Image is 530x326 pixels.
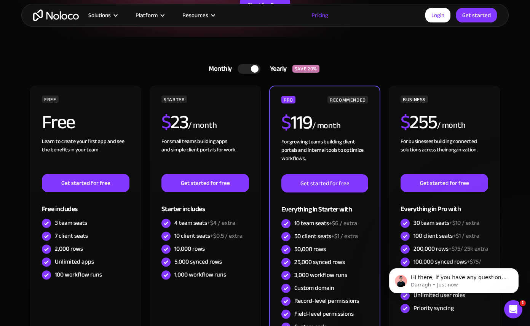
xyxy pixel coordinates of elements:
[188,119,217,132] div: / month
[413,232,479,240] div: 100 client seats
[425,8,450,22] a: Login
[294,219,357,227] div: 10 team seats
[302,10,338,20] a: Pricing
[207,217,235,229] span: +$4 / extra
[331,231,358,242] span: +$1 / extra
[260,63,292,75] div: Yearly
[294,232,358,240] div: 50 client seats
[294,297,359,305] div: Record-level permissions
[520,300,526,306] span: 1
[136,10,158,20] div: Platform
[55,245,83,253] div: 2,000 rows
[199,63,238,75] div: Monthly
[294,310,354,318] div: Field-level permissions
[329,218,357,229] span: +$6 / extra
[401,137,488,174] div: For businesses building connected solutions across their organization. ‍
[79,10,126,20] div: Solutions
[173,10,223,20] div: Resources
[413,219,479,227] div: 30 team seats
[161,174,249,192] a: Get started for free
[42,95,59,103] div: FREE
[294,258,345,266] div: 25,000 synced rows
[161,104,171,140] span: $
[281,96,295,103] div: PRO
[174,258,222,266] div: 5,000 synced rows
[281,105,291,140] span: $
[174,219,235,227] div: 4 team seats
[55,219,87,227] div: 3 team seats
[401,192,488,217] div: Everything in Pro with
[42,174,129,192] a: Get started for free
[55,232,88,240] div: 7 client seats
[55,258,94,266] div: Unlimited apps
[210,230,243,242] span: +$0.5 / extra
[294,284,334,292] div: Custom domain
[55,270,102,279] div: 100 workflow runs
[294,271,347,279] div: 3,000 workflow runs
[281,192,368,217] div: Everything in Starter with
[327,96,368,103] div: RECOMMENDED
[504,300,522,318] iframe: Intercom live chat
[413,245,488,253] div: 200,000 rows
[378,252,530,305] iframe: Intercom notifications message
[161,192,249,217] div: Starter includes
[174,270,226,279] div: 1,000 workflow runs
[281,113,312,132] h2: 119
[401,174,488,192] a: Get started for free
[161,137,249,174] div: For small teams building apps and simple client portals for work. ‍
[174,245,205,253] div: 10,000 rows
[174,232,243,240] div: 10 client seats
[161,95,187,103] div: STARTER
[449,243,488,254] span: +$75/ 25k extra
[294,245,326,253] div: 50,000 rows
[413,304,454,312] div: Priority syncing
[42,192,129,217] div: Free includes
[437,119,466,132] div: / month
[126,10,173,20] div: Platform
[312,120,341,132] div: / month
[453,230,479,242] span: +$1 / extra
[292,65,319,73] div: SAVE 20%
[401,104,410,140] span: $
[456,8,497,22] a: Get started
[281,174,368,192] a: Get started for free
[42,113,75,132] h2: Free
[161,113,188,132] h2: 23
[401,95,428,103] div: BUSINESS
[281,138,368,174] div: For growing teams building client portals and internal tools to optimize workflows.
[88,10,111,20] div: Solutions
[401,113,437,132] h2: 255
[182,10,208,20] div: Resources
[42,137,129,174] div: Learn to create your first app and see the benefits in your team ‍
[33,10,79,21] a: home
[449,217,479,229] span: +$10 / extra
